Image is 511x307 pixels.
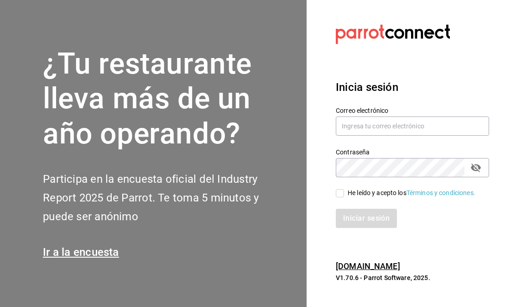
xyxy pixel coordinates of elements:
[336,261,400,271] a: [DOMAIN_NAME]
[348,188,475,198] div: He leído y acepto los
[468,160,484,175] button: passwordField
[43,170,289,226] h2: Participa en la encuesta oficial del Industry Report 2025 de Parrot. Te toma 5 minutos y puede se...
[43,47,289,152] h1: ¿Tu restaurante lleva más de un año operando?
[336,116,489,136] input: Ingresa tu correo electrónico
[336,273,489,282] p: V1.70.6 - Parrot Software, 2025.
[407,189,475,196] a: Términos y condiciones.
[43,246,119,259] a: Ir a la encuesta
[336,148,489,155] label: Contraseña
[336,107,489,113] label: Correo electrónico
[336,79,489,95] h3: Inicia sesión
